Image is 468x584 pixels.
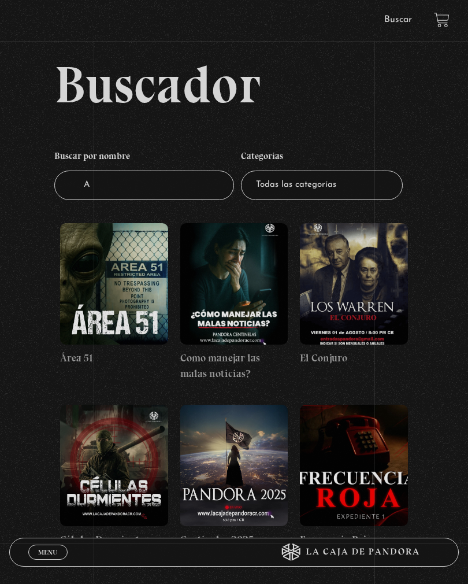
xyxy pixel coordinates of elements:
[60,223,168,366] a: Área 51
[300,223,408,366] a: El Conjuro
[300,532,408,563] h4: Frecuencia Roja Expediente I
[300,350,408,366] h4: El Conjuro
[241,145,403,171] h4: Categorías
[54,58,459,110] h2: Buscador
[384,15,412,24] a: Buscar
[180,350,288,382] h4: Como manejar las malas noticias?
[60,532,168,548] h4: Células Durmientes
[180,532,288,548] h4: Centinelas 2025
[38,549,57,556] span: Menu
[60,350,168,366] h4: Área 51
[180,405,288,548] a: Centinelas 2025
[60,405,168,548] a: Células Durmientes
[180,223,288,382] a: Como manejar las malas noticias?
[434,12,450,28] a: View your shopping cart
[300,405,408,563] a: Frecuencia Roja Expediente I
[54,145,234,171] h4: Buscar por nombre
[34,559,61,567] span: Cerrar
